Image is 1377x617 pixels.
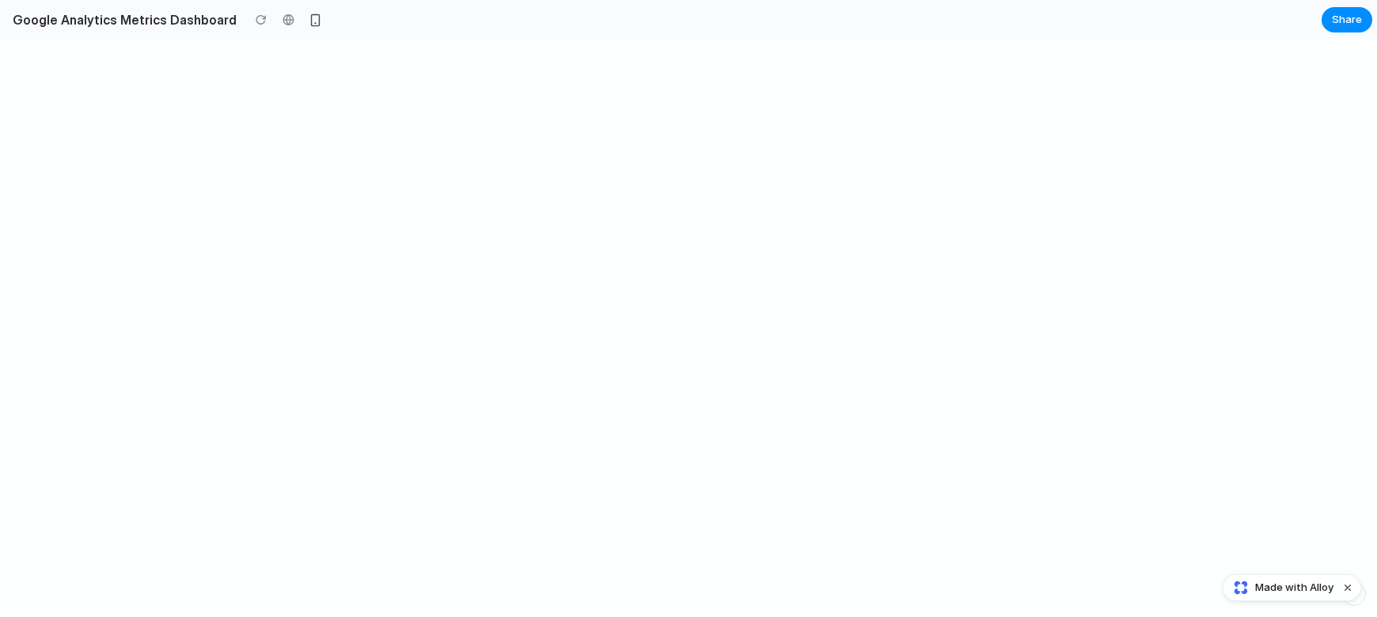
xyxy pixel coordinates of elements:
span: Share [1332,12,1362,28]
a: Made with Alloy [1223,580,1335,596]
button: Share [1322,7,1372,32]
span: Made with Alloy [1255,580,1333,596]
h2: Google Analytics Metrics Dashboard [6,10,237,29]
button: Dismiss watermark [1338,578,1357,597]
